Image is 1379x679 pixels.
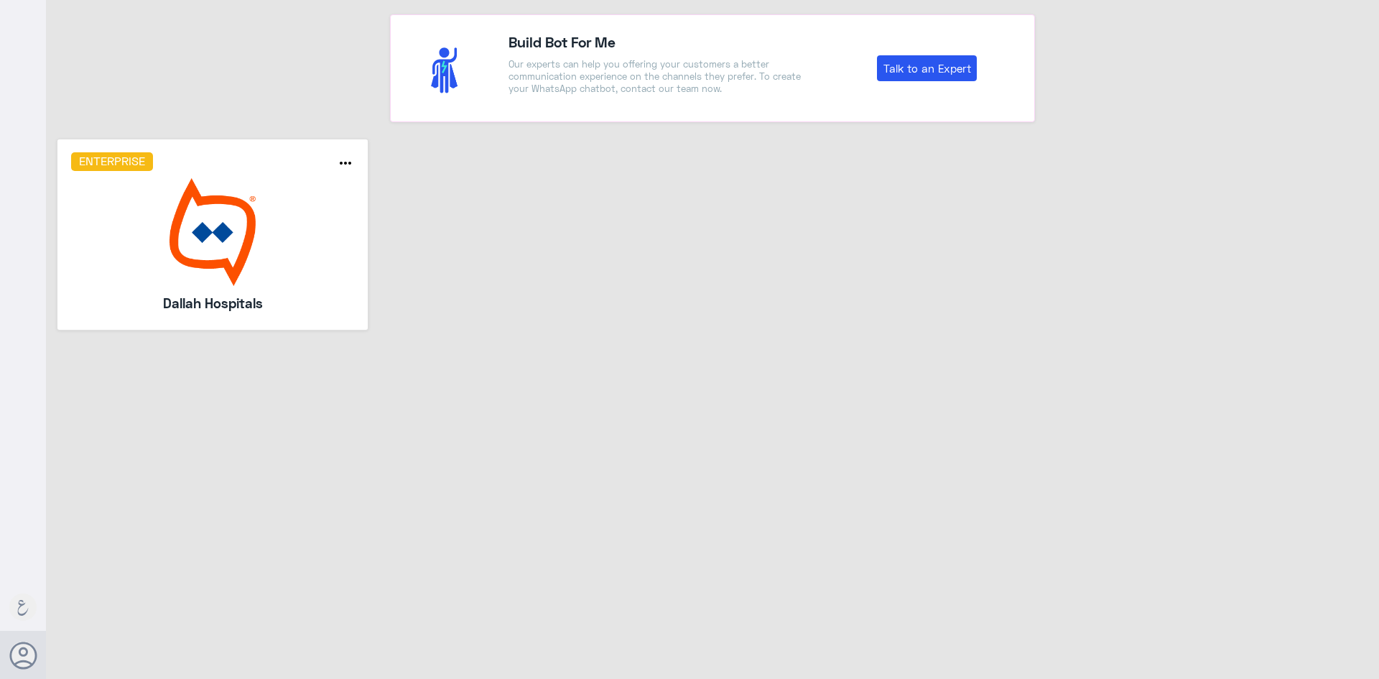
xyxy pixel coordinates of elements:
[509,58,809,95] p: Our experts can help you offering your customers a better communication experience on the channel...
[71,178,355,286] img: bot image
[509,31,809,52] h4: Build Bot For Me
[9,642,37,669] button: Avatar
[71,152,154,171] h6: Enterprise
[337,154,354,175] button: more_horiz
[877,55,977,81] a: Talk to an Expert
[109,293,316,313] h5: Dallah Hospitals
[337,154,354,172] i: more_horiz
